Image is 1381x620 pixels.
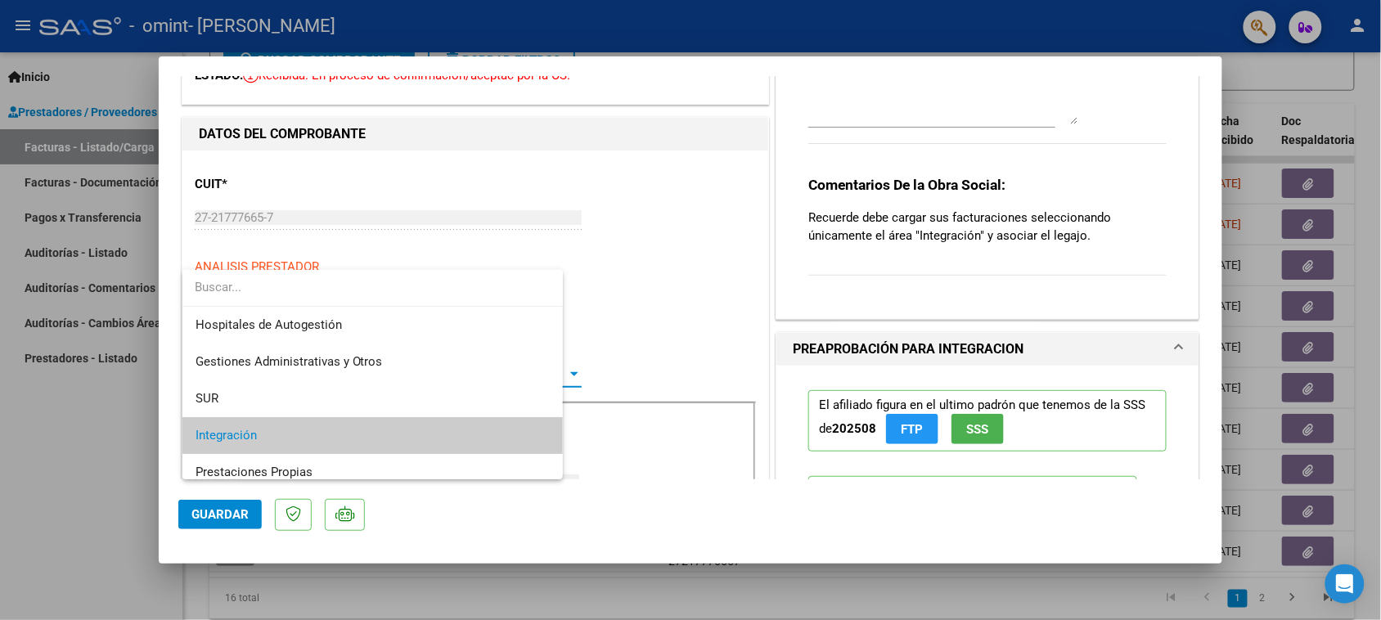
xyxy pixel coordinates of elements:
[1325,564,1365,604] div: Open Intercom Messenger
[196,391,218,406] span: SUR
[196,354,383,369] span: Gestiones Administrativas y Otros
[196,465,313,479] span: Prestaciones Propias
[196,428,257,443] span: Integración
[196,317,342,332] span: Hospitales de Autogestión
[182,269,564,306] input: dropdown search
